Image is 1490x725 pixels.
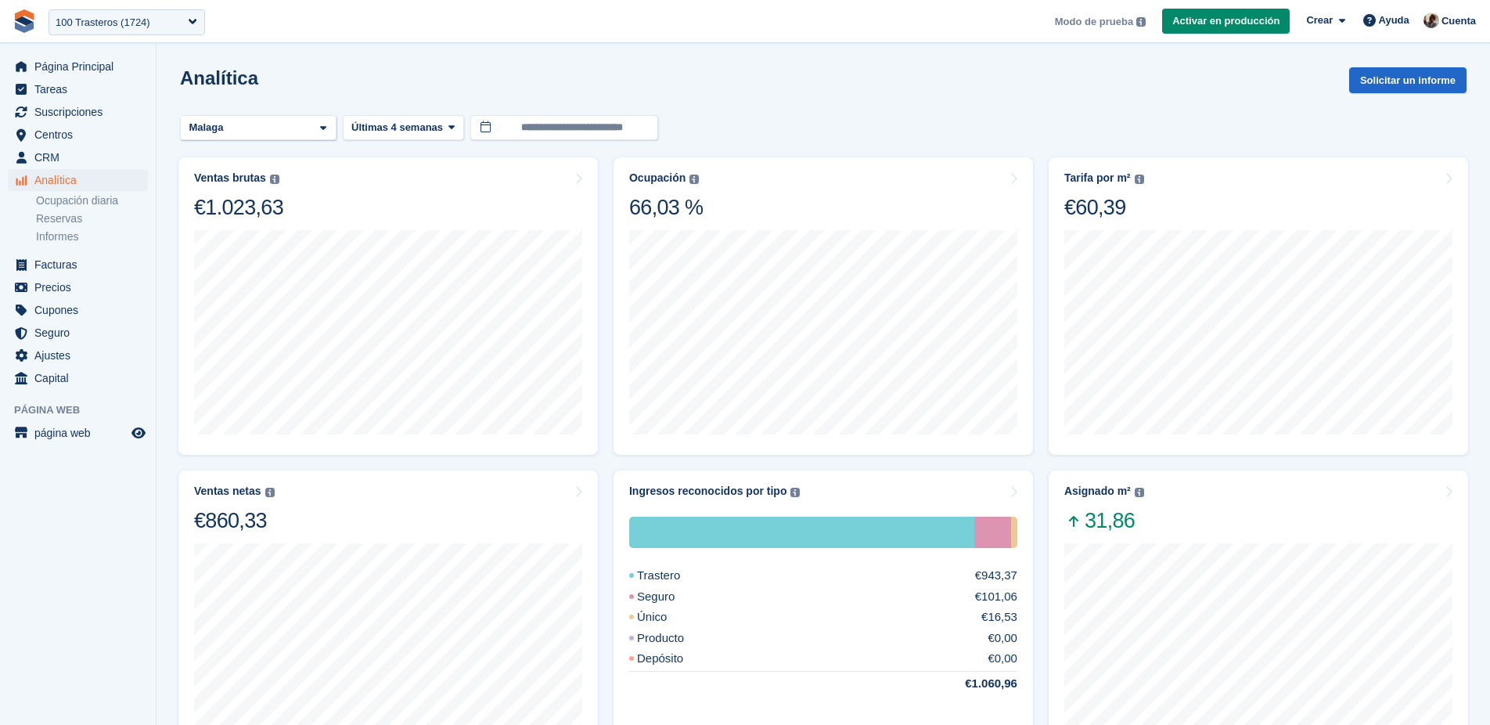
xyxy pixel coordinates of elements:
[1379,13,1409,28] span: Ayuda
[34,322,128,344] span: Seguro
[270,175,279,184] img: icon-info-grey-7440780725fd019a000dd9b08b2336e03edf1995a4989e88bcd33f0948082b44.svg
[1306,13,1333,28] span: Crear
[1064,507,1144,534] span: 31,86
[981,608,1017,626] div: €16,53
[629,194,703,221] div: 66,03 %
[1064,194,1144,221] div: €60,39
[8,124,148,146] a: menu
[8,276,148,298] a: menu
[629,517,974,548] div: Trastero
[689,175,699,184] img: icon-info-grey-7440780725fd019a000dd9b08b2336e03edf1995a4989e88bcd33f0948082b44.svg
[629,650,721,668] div: Depósito
[988,650,1017,668] div: €0,00
[8,422,148,444] a: menú
[180,67,258,88] h2: Analítica
[1441,13,1476,29] span: Cuenta
[629,171,686,185] div: Ocupación
[186,120,229,135] div: Malaga
[8,299,148,321] a: menu
[194,194,283,221] div: €1.023,63
[1423,13,1439,28] img: Patrick Blanc
[34,422,128,444] span: página web
[629,485,786,498] div: Ingresos reconocidos por tipo
[975,567,1017,585] div: €943,37
[629,608,704,626] div: Único
[8,254,148,276] a: menu
[34,78,128,100] span: Tareas
[975,588,1017,606] div: €101,06
[129,424,148,442] a: Vista previa de la tienda
[34,169,128,191] span: Analítica
[13,9,36,33] img: stora-icon-8386f47178a22dfd0bd8f6a31ec36ba5ce8667c1dd55bd0f319d3a0aa187defe.svg
[8,344,148,366] a: menu
[8,101,148,123] a: menu
[194,485,261,498] div: Ventas netas
[1162,9,1290,34] a: Activar en producción
[265,488,275,497] img: icon-info-grey-7440780725fd019a000dd9b08b2336e03edf1995a4989e88bcd33f0948082b44.svg
[34,367,128,389] span: Capital
[988,629,1017,647] div: €0,00
[1064,171,1131,185] div: Tarifa por m²
[34,101,128,123] span: Suscripciones
[927,675,1017,693] div: €1.060,96
[1064,485,1131,498] div: Asignado m²
[36,193,148,208] a: Ocupación diaria
[194,171,266,185] div: Ventas brutas
[34,344,128,366] span: Ajustes
[1011,517,1017,548] div: Único
[8,367,148,389] a: menu
[1349,67,1467,93] button: Solicitar un informe
[36,229,148,244] a: Informes
[56,15,150,31] div: 100 Trasteros (1724)
[34,146,128,168] span: CRM
[34,299,128,321] span: Cupones
[194,507,275,534] div: €860,33
[629,588,712,606] div: Seguro
[8,78,148,100] a: menu
[34,254,128,276] span: Facturas
[1135,488,1144,497] img: icon-info-grey-7440780725fd019a000dd9b08b2336e03edf1995a4989e88bcd33f0948082b44.svg
[1172,13,1279,29] span: Activar en producción
[1055,14,1133,30] span: Modo de prueba
[8,169,148,191] a: menu
[34,124,128,146] span: Centros
[8,146,148,168] a: menu
[1135,175,1144,184] img: icon-info-grey-7440780725fd019a000dd9b08b2336e03edf1995a4989e88bcd33f0948082b44.svg
[14,402,156,418] span: Página web
[629,629,722,647] div: Producto
[8,56,148,78] a: menu
[790,488,800,497] img: icon-info-grey-7440780725fd019a000dd9b08b2336e03edf1995a4989e88bcd33f0948082b44.svg
[629,567,718,585] div: Trastero
[974,517,1011,548] div: Seguro
[34,56,128,78] span: Página Principal
[8,322,148,344] a: menu
[1136,17,1146,27] img: icon-info-grey-7440780725fd019a000dd9b08b2336e03edf1995a4989e88bcd33f0948082b44.svg
[36,211,148,226] a: Reservas
[343,115,464,141] button: Últimas 4 semanas
[34,276,128,298] span: Precios
[351,120,443,135] span: Últimas 4 semanas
